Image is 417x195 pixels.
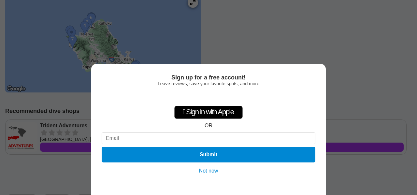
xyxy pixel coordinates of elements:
[102,132,315,144] input: Email
[102,81,315,86] div: Leave reviews, save your favorite spots, and more
[205,123,212,129] div: OR
[102,147,315,162] button: Submit
[175,90,242,104] iframe: Sign in with Google Button
[174,106,243,119] div: Sign in with Apple
[102,74,315,81] div: Sign up for a free account!
[197,168,220,174] button: Not now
